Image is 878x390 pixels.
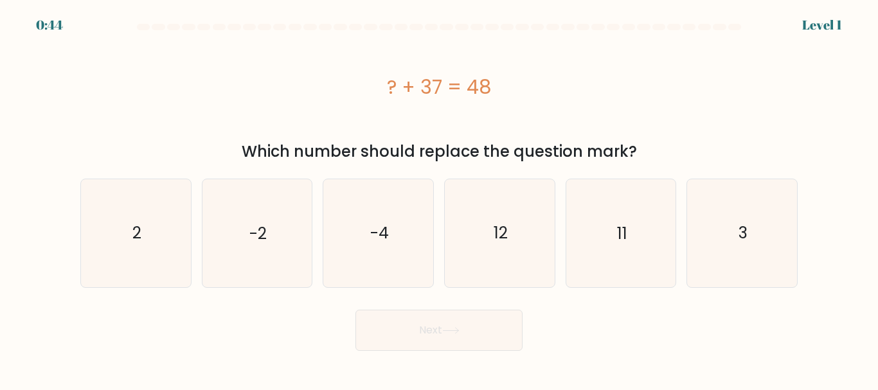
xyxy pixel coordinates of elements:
[249,222,267,244] text: -2
[355,310,523,351] button: Next
[370,222,389,244] text: -4
[494,222,508,244] text: 12
[36,15,63,35] div: 0:44
[617,222,627,244] text: 11
[802,15,842,35] div: Level 1
[739,222,748,244] text: 3
[80,73,798,102] div: ? + 37 = 48
[88,140,790,163] div: Which number should replace the question mark?
[132,222,141,244] text: 2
